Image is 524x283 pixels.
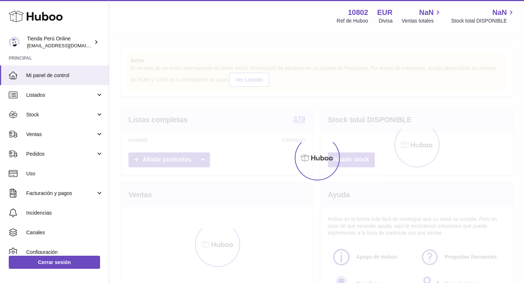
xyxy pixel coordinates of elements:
div: Tienda Perú Online [27,35,92,49]
span: Canales [26,229,103,236]
span: Stock [26,111,96,118]
span: Mi panel de control [26,72,103,79]
a: Cerrar sesión [9,256,100,269]
span: Facturación y pagos [26,190,96,197]
a: NaN Stock total DISPONIBLE [451,8,515,24]
span: Uso [26,170,103,177]
span: NaN [492,8,507,17]
span: Ventas totales [402,17,442,24]
span: Listados [26,92,96,99]
span: Incidencias [26,210,103,216]
div: Ref de Huboo [337,17,368,24]
a: NaN Ventas totales [402,8,442,24]
img: contacto@tiendaperuonline.com [9,37,20,48]
span: [EMAIL_ADDRESS][DOMAIN_NAME] [27,43,107,48]
div: Divisa [379,17,393,24]
span: Stock total DISPONIBLE [451,17,515,24]
span: Pedidos [26,151,96,158]
span: Ventas [26,131,96,138]
strong: EUR [377,8,393,17]
span: Configuración [26,249,103,256]
strong: 10802 [348,8,368,17]
span: NaN [419,8,434,17]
